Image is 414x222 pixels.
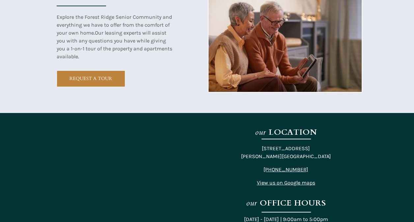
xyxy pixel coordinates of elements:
a: [PHONE_NUMBER] [263,166,308,173]
em: our [246,198,257,208]
span: Explore the Forest Ridge Senior Community and everything we have to offer from the comfort of you... [57,14,172,36]
span: Our leasing experts will assist you with any questions you have while giving you a 1-on-1 tour of... [57,30,172,60]
span: REQUEST A TOUR [57,76,125,81]
a: View us on Google maps [257,180,315,185]
span: [STREET_ADDRESS] [PERSON_NAME][GEOGRAPHIC_DATA] [241,145,331,159]
strong: LOCATION [269,127,317,138]
a: REQUEST A TOUR [57,70,125,87]
em: our [255,127,266,138]
strong: OFFICE HOURS [260,198,326,208]
span: View us on Google maps [257,180,315,186]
